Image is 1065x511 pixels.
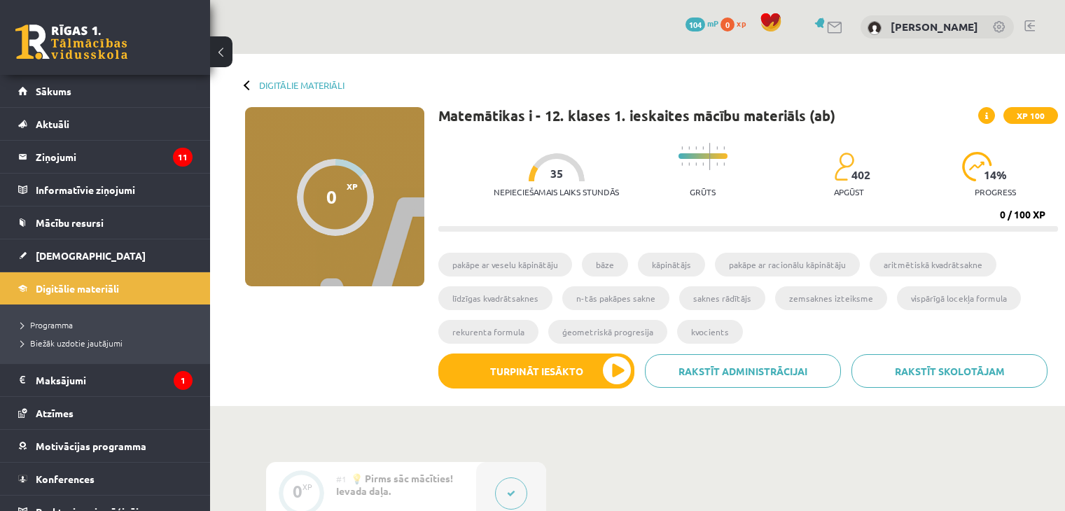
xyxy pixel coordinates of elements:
a: [PERSON_NAME] [891,20,978,34]
div: 0 [293,485,302,498]
span: Atzīmes [36,407,74,419]
img: icon-progress-161ccf0a02000e728c5f80fcf4c31c7af3da0e1684b2b1d7c360e028c24a22f1.svg [962,152,992,181]
a: 0 xp [721,17,753,29]
span: mP [707,17,718,29]
li: kvocients [677,320,743,344]
img: icon-short-line-57e1e144782c952c97e751825c79c345078a6d821885a25fce030b3d8c18986b.svg [723,162,725,166]
a: Atzīmes [18,397,193,429]
legend: Maksājumi [36,364,193,396]
span: 402 [851,169,870,181]
span: 104 [685,17,705,31]
span: Mācību resursi [36,216,104,229]
a: Konferences [18,463,193,495]
span: Programma [21,319,73,330]
li: n-tās pakāpes sakne [562,286,669,310]
a: Mācību resursi [18,206,193,239]
span: 14 % [984,169,1008,181]
span: Biežāk uzdotie jautājumi [21,337,123,349]
li: vispārīgā locekļa formula [897,286,1021,310]
li: līdzīgas kvadrātsaknes [438,286,552,310]
a: Maksājumi1 [18,364,193,396]
p: Nepieciešamais laiks stundās [494,187,619,197]
a: Aktuāli [18,108,193,140]
span: XP [347,181,358,191]
span: Sākums [36,85,71,97]
p: progress [975,187,1016,197]
li: saknes rādītājs [679,286,765,310]
img: icon-short-line-57e1e144782c952c97e751825c79c345078a6d821885a25fce030b3d8c18986b.svg [688,146,690,150]
i: 11 [173,148,193,167]
legend: Informatīvie ziņojumi [36,174,193,206]
a: Programma [21,318,196,331]
span: Digitālie materiāli [36,282,119,295]
legend: Ziņojumi [36,141,193,173]
a: Digitālie materiāli [18,272,193,304]
p: Grūts [690,187,716,197]
span: [DEMOGRAPHIC_DATA] [36,249,146,262]
img: icon-long-line-d9ea69661e0d244f92f715978eff75569469978d946b2353a9bb055b3ed8787d.svg [709,143,711,170]
img: students-c634bb4e5e11cddfef0936a35e636f08e4e9abd3cc4e673bd6f9a4125e45ecb1.svg [834,152,854,181]
i: 1 [174,371,193,390]
a: Sākums [18,75,193,107]
span: Konferences [36,472,95,485]
a: Motivācijas programma [18,430,193,462]
a: [DEMOGRAPHIC_DATA] [18,239,193,272]
span: Motivācijas programma [36,440,146,452]
div: XP [302,483,312,491]
a: Biežāk uzdotie jautājumi [21,337,196,349]
div: 0 [326,186,337,207]
li: kāpinātājs [638,253,705,276]
a: Informatīvie ziņojumi [18,174,193,206]
li: pakāpe ar racionālu kāpinātāju [715,253,860,276]
a: Digitālie materiāli [259,80,344,90]
img: icon-short-line-57e1e144782c952c97e751825c79c345078a6d821885a25fce030b3d8c18986b.svg [716,146,718,150]
li: aritmētiskā kvadrātsakne [870,253,996,276]
img: icon-short-line-57e1e144782c952c97e751825c79c345078a6d821885a25fce030b3d8c18986b.svg [702,146,704,150]
img: Anna Gulbe [868,21,882,35]
a: Ziņojumi11 [18,141,193,173]
img: icon-short-line-57e1e144782c952c97e751825c79c345078a6d821885a25fce030b3d8c18986b.svg [695,162,697,166]
a: Rīgas 1. Tālmācības vidusskola [15,24,127,59]
span: XP 100 [1003,107,1058,124]
img: icon-short-line-57e1e144782c952c97e751825c79c345078a6d821885a25fce030b3d8c18986b.svg [702,162,704,166]
img: icon-short-line-57e1e144782c952c97e751825c79c345078a6d821885a25fce030b3d8c18986b.svg [681,162,683,166]
li: ģeometriskā progresija [548,320,667,344]
span: 💡 Pirms sāc mācīties! Ievada daļa. [336,472,453,497]
span: #1 [336,473,347,484]
span: 0 [721,17,735,31]
li: pakāpe ar veselu kāpinātāju [438,253,572,276]
img: icon-short-line-57e1e144782c952c97e751825c79c345078a6d821885a25fce030b3d8c18986b.svg [723,146,725,150]
a: Rakstīt skolotājam [851,354,1047,388]
img: icon-short-line-57e1e144782c952c97e751825c79c345078a6d821885a25fce030b3d8c18986b.svg [688,162,690,166]
img: icon-short-line-57e1e144782c952c97e751825c79c345078a6d821885a25fce030b3d8c18986b.svg [716,162,718,166]
button: Turpināt iesākto [438,353,634,388]
img: icon-short-line-57e1e144782c952c97e751825c79c345078a6d821885a25fce030b3d8c18986b.svg [695,146,697,150]
li: rekurenta formula [438,320,538,344]
a: Rakstīt administrācijai [645,354,841,388]
h1: Matemātikas i - 12. klases 1. ieskaites mācību materiāls (ab) [438,107,835,124]
li: bāze [582,253,628,276]
p: apgūst [834,187,864,197]
li: zemsaknes izteiksme [775,286,887,310]
span: Aktuāli [36,118,69,130]
span: xp [737,17,746,29]
a: 104 mP [685,17,718,29]
img: icon-short-line-57e1e144782c952c97e751825c79c345078a6d821885a25fce030b3d8c18986b.svg [681,146,683,150]
span: 35 [550,167,563,180]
